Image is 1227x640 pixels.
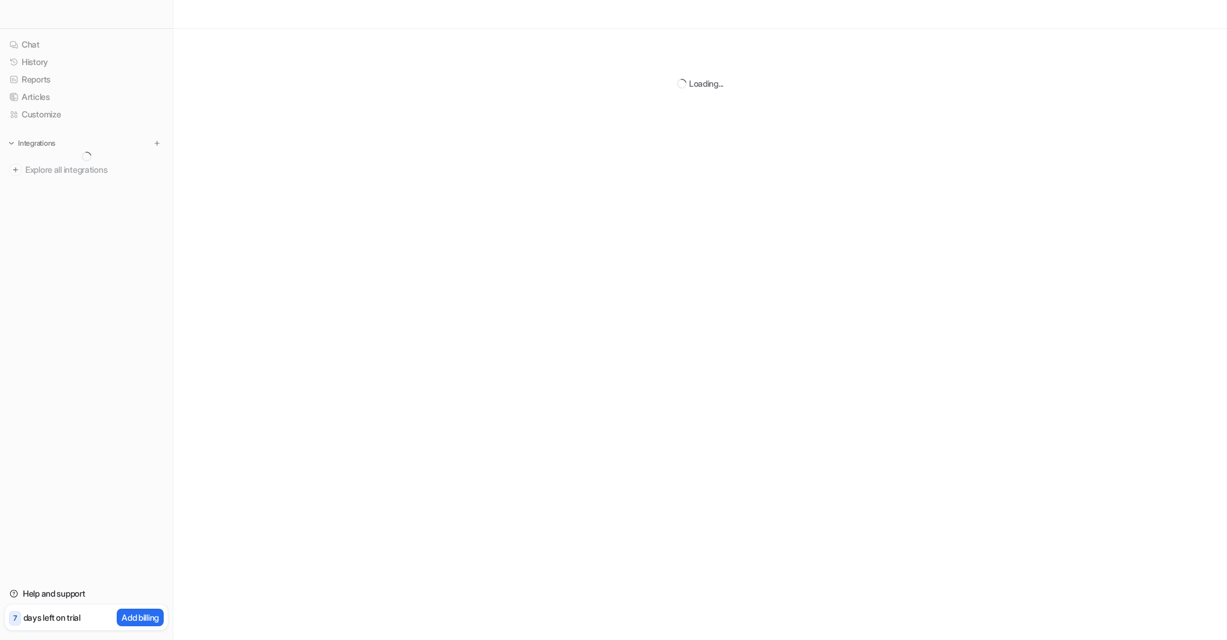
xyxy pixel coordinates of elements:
button: Integrations [5,137,59,149]
p: 7 [13,613,17,624]
a: Explore all integrations [5,161,168,178]
p: Integrations [18,138,55,148]
img: expand menu [7,139,16,148]
p: days left on trial [23,611,81,624]
span: Explore all integrations [25,160,163,179]
div: Loading... [689,77,723,90]
a: Articles [5,89,168,105]
a: Customize [5,106,168,123]
button: Add billing [117,609,164,626]
p: Add billing [122,611,159,624]
a: Chat [5,36,168,53]
img: explore all integrations [10,164,22,176]
img: menu_add.svg [153,139,161,148]
a: Reports [5,71,168,88]
a: History [5,54,168,70]
a: Help and support [5,585,168,602]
